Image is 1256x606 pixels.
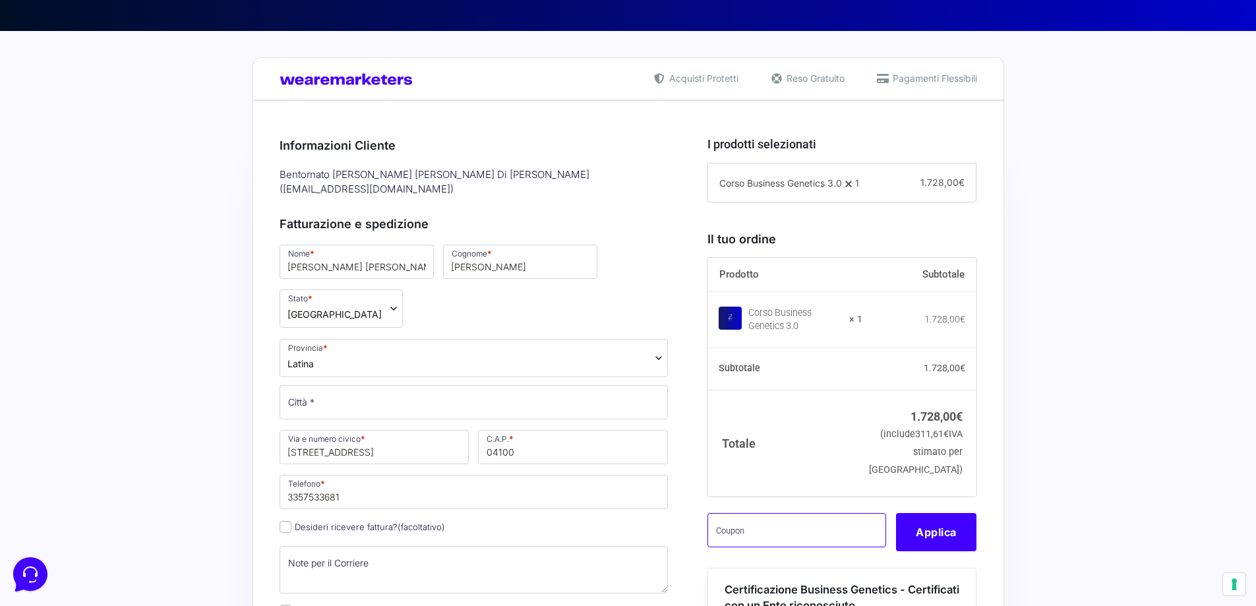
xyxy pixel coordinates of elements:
th: Prodotto [707,258,862,292]
button: Le tue preferenze relative al consenso per le tecnologie di tracciamento [1223,573,1245,595]
div: Corso Business Genetics 3.0 [748,307,841,333]
h3: Informazioni Cliente [280,136,669,154]
button: Messages [92,423,173,454]
span: Italia [287,307,382,321]
span: € [960,314,965,324]
th: Totale [707,390,862,496]
img: Corso Business Genetics 3.0 [719,307,742,330]
strong: × 1 [849,313,862,326]
input: Cognome * [443,245,597,279]
img: dark [42,95,69,121]
span: Reso Gratuito [783,71,845,85]
span: Corso Business Genetics 3.0 [719,177,842,189]
input: Città * [280,385,669,419]
span: Acquisti Protetti [666,71,738,85]
label: Desideri ricevere fattura? [280,522,445,532]
span: (facoltativo) [398,522,445,532]
span: Your Conversations [21,74,107,84]
button: Home [11,423,92,454]
input: Coupon [707,513,886,547]
p: Messages [113,442,151,454]
iframe: Customerly Messenger Launcher [11,555,50,594]
bdi: 1.728,00 [924,314,965,324]
input: Via e numero civico * [280,430,469,464]
bdi: 1.728,00 [924,363,965,373]
span: 1 [855,177,859,189]
span: Provincia [280,339,669,377]
p: Help [204,442,222,454]
button: Applica [896,513,976,551]
span: € [943,429,949,440]
span: Pagamenti Flessibili [889,71,977,85]
span: 1.728,00 [920,177,965,188]
bdi: 1.728,00 [911,409,963,423]
img: dark [63,95,90,121]
h3: Il tuo ordine [707,230,976,248]
th: Subtotale [862,258,977,292]
h3: Fatturazione e spedizione [280,215,669,233]
button: Start a Conversation [21,132,243,158]
span: 311,61 [915,429,949,440]
span: € [959,177,965,188]
a: Open Help Center [164,185,243,195]
h2: Hello from Marketers 👋 [11,11,222,53]
input: Desideri ricevere fattura?(facoltativo) [280,521,291,533]
span: Start a Conversation [95,140,185,150]
small: (include IVA stimato per [GEOGRAPHIC_DATA]) [869,429,963,475]
span: Latina [287,357,314,371]
input: Search for an Article... [30,213,216,226]
span: Stato [280,289,403,328]
input: C.A.P. * [478,430,668,464]
h3: I prodotti selezionati [707,135,976,153]
div: Bentornato [PERSON_NAME] [PERSON_NAME] Di [PERSON_NAME] ( [EMAIL_ADDRESS][DOMAIN_NAME] ) [275,164,673,200]
span: € [956,409,963,423]
th: Subtotale [707,348,862,390]
p: Home [40,442,62,454]
input: Nome * [280,245,434,279]
span: Find an Answer [21,185,90,195]
input: Telefono * [280,475,669,509]
button: Help [172,423,253,454]
span: € [960,363,965,373]
img: dark [21,95,47,121]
